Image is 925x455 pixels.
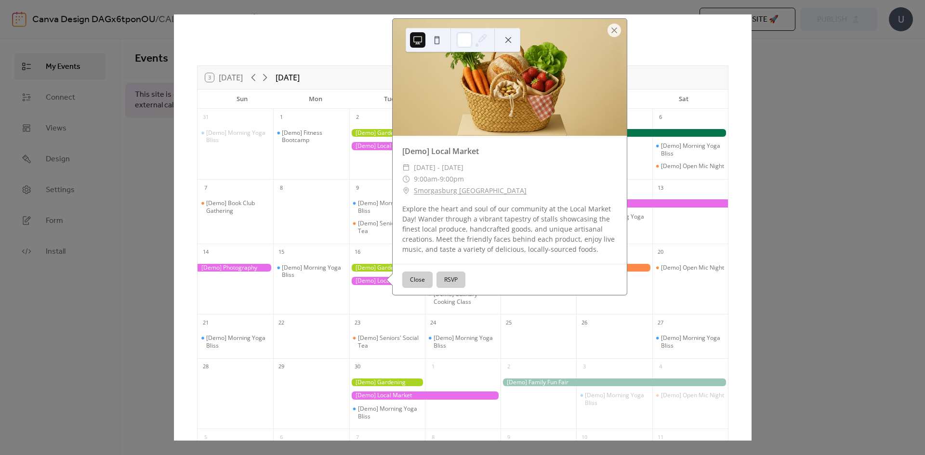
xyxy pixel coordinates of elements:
[647,90,720,109] div: Sat
[352,112,363,123] div: 2
[655,317,666,328] div: 27
[655,112,666,123] div: 6
[349,334,425,349] div: [Demo] Seniors' Social Tea
[661,162,724,170] div: [Demo] Open Mic Night
[198,199,273,214] div: [Demo] Book Club Gathering
[652,264,728,272] div: [Demo] Open Mic Night
[585,391,648,406] div: [Demo] Morning Yoga Bliss
[402,162,410,173] div: ​
[282,264,345,279] div: [Demo] Morning Yoga Bliss
[428,362,438,372] div: 1
[200,317,211,328] div: 21
[661,142,724,157] div: [Demo] Morning Yoga Bliss
[276,362,287,372] div: 29
[414,162,463,173] span: [DATE] - [DATE]
[661,264,724,272] div: [Demo] Open Mic Night
[200,247,211,258] div: 14
[200,112,211,123] div: 31
[661,391,724,399] div: [Demo] Open Mic Night
[200,362,211,372] div: 28
[652,142,728,157] div: [Demo] Morning Yoga Bliss
[579,432,590,442] div: 10
[434,334,497,349] div: [Demo] Morning Yoga Bliss
[428,432,438,442] div: 8
[276,247,287,258] div: 15
[282,129,345,144] div: [Demo] Fitness Bootcamp
[414,185,527,196] a: Smorgasburg [GEOGRAPHIC_DATA]
[503,317,514,328] div: 25
[206,199,269,214] div: [Demo] Book Club Gathering
[352,432,363,442] div: 7
[349,199,425,214] div: [Demo] Morning Yoga Bliss
[425,290,501,305] div: [Demo] Culinary Cooking Class
[655,247,666,258] div: 20
[358,334,421,349] div: [Demo] Seniors' Social Tea
[349,405,425,420] div: [Demo] Morning Yoga Bliss
[652,334,728,349] div: [Demo] Morning Yoga Bliss
[198,334,273,349] div: [Demo] Morning Yoga Bliss
[276,432,287,442] div: 6
[349,391,501,400] div: [Demo] Local Market
[352,247,363,258] div: 16
[661,334,724,349] div: [Demo] Morning Yoga Bliss
[393,145,627,157] div: [Demo] Local Market
[579,317,590,328] div: 26
[576,391,652,406] div: [Demo] Morning Yoga Bliss
[200,432,211,442] div: 5
[655,432,666,442] div: 11
[579,362,590,372] div: 3
[501,378,728,387] div: [Demo] Family Fun Fair
[352,182,363,193] div: 9
[440,173,464,185] span: 9:00pm
[349,220,425,234] div: [Demo] Seniors' Social Tea
[198,264,273,272] div: [Demo] Photography Exhibition
[349,142,501,150] div: [Demo] Local Market
[206,129,269,144] div: [Demo] Morning Yoga Bliss
[352,90,426,109] div: Tue
[349,378,425,387] div: [Demo] Gardening Workshop
[200,182,211,193] div: 7
[276,317,287,328] div: 22
[349,264,425,272] div: [Demo] Gardening Workshop
[276,112,287,123] div: 1
[503,432,514,442] div: 9
[358,220,421,234] div: [Demo] Seniors' Social Tea
[402,185,410,196] div: ​
[402,173,410,185] div: ​
[425,334,501,349] div: [Demo] Morning Yoga Bliss
[273,129,349,144] div: [Demo] Fitness Bootcamp
[393,204,627,254] div: Explore the heart and soul of our community at the Local Market Day! Wander through a vibrant tap...
[434,290,497,305] div: [Demo] Culinary Cooking Class
[414,173,437,185] span: 9:00am
[652,162,728,170] div: [Demo] Open Mic Night
[276,72,300,83] div: [DATE]
[437,173,440,185] span: -
[402,272,433,288] button: Close
[655,362,666,372] div: 4
[428,317,438,328] div: 24
[349,277,501,285] div: [Demo] Local Market
[358,199,421,214] div: [Demo] Morning Yoga Bliss
[279,90,353,109] div: Mon
[273,264,349,279] div: [Demo] Morning Yoga Bliss
[436,272,465,288] button: RSVP
[352,317,363,328] div: 23
[352,362,363,372] div: 30
[358,405,421,420] div: [Demo] Morning Yoga Bliss
[655,182,666,193] div: 13
[349,129,425,137] div: [Demo] Gardening Workshop
[276,182,287,193] div: 8
[652,391,728,399] div: [Demo] Open Mic Night
[205,90,279,109] div: Sun
[206,334,269,349] div: [Demo] Morning Yoga Bliss
[198,129,273,144] div: [Demo] Morning Yoga Bliss
[503,362,514,372] div: 2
